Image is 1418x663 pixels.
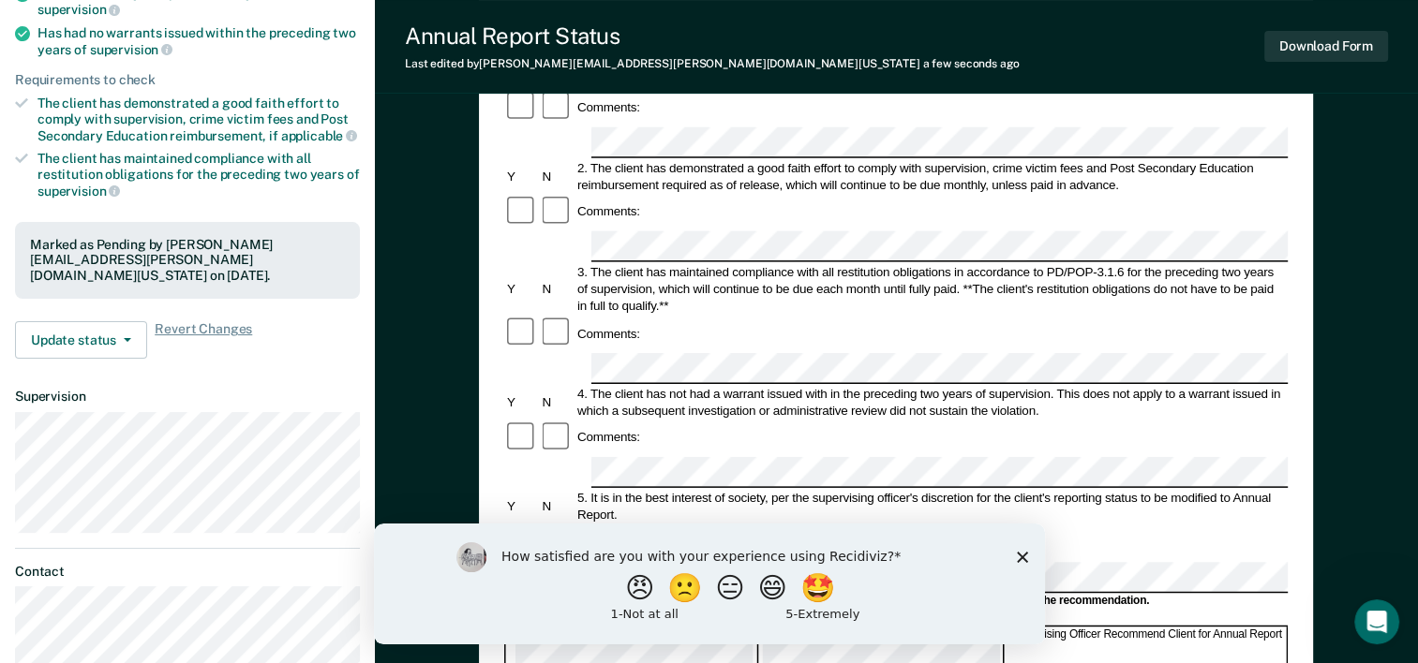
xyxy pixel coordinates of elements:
div: N [540,168,575,184]
div: Marked as Pending by [PERSON_NAME][EMAIL_ADDRESS][PERSON_NAME][DOMAIN_NAME][US_STATE] on [DATE]. [30,237,345,284]
span: applicable [281,128,357,143]
div: 4. The client has not had a warrant issued with in the preceding two years of supervision. This d... [575,385,1288,419]
div: N [540,393,575,410]
button: Update status [15,321,147,359]
span: a few seconds ago [923,57,1020,70]
div: N [540,280,575,297]
div: Last edited by [PERSON_NAME][EMAIL_ADDRESS][PERSON_NAME][DOMAIN_NAME][US_STATE] [405,57,1020,70]
button: Download Form [1264,31,1388,62]
dt: Supervision [15,389,360,405]
iframe: Intercom live chat [1354,599,1399,644]
div: Comments: [575,99,643,116]
span: supervision [90,42,172,57]
iframe: Survey by Kim from Recidiviz [374,523,1045,644]
div: Requirements to check [15,72,360,88]
div: Annual Report Status [405,22,1020,50]
div: The client has maintained compliance with all restitution obligations for the preceding two years of [37,151,360,199]
div: Comments: [575,429,643,446]
div: Has had no warrants issued within the preceding two years of [37,25,360,57]
div: N [540,498,575,515]
div: Comments: [575,325,643,342]
div: Y [504,498,539,515]
div: 3. The client has maintained compliance with all restitution obligations in accordance to PD/POP-... [575,263,1288,314]
div: The client has demonstrated a good faith effort to comply with supervision, crime victim fees and... [37,96,360,143]
span: Revert Changes [155,321,252,359]
div: Y [504,168,539,184]
div: Y [504,280,539,297]
dt: Contact [15,564,360,580]
span: supervision [37,184,120,199]
div: Y [504,393,539,410]
span: supervision [37,2,120,17]
div: 2. The client has demonstrated a good faith effort to comply with supervision, crime victim fees ... [575,159,1288,193]
div: 5. It is in the best interest of society, per the supervising officer's discretion for the client... [575,490,1288,523]
div: Comments: [575,203,643,220]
